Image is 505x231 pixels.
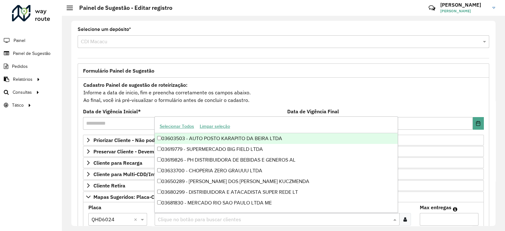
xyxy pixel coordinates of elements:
[83,169,484,180] a: Cliente para Multi-CDD/Internalização
[155,133,398,144] div: 03603503 - AUTO POSTO KARAPITO DA BEIRA LTDA
[93,138,197,143] span: Priorizar Cliente - Não podem ficar no buffer
[83,146,484,157] a: Preservar Cliente - Devem ficar no buffer, não roteirizar
[83,68,154,73] span: Formulário Painel de Sugestão
[83,157,484,168] a: Cliente para Recarga
[83,82,187,88] strong: Cadastro Painel de sugestão de roteirização:
[93,160,142,165] span: Cliente para Recarga
[157,121,197,131] button: Selecionar Todos
[83,108,141,115] label: Data de Vigência Inicial
[88,204,101,211] label: Placa
[440,8,488,14] span: [PERSON_NAME]
[78,26,131,33] label: Selecione um depósito
[13,50,50,57] span: Painel de Sugestão
[13,89,32,96] span: Consultas
[155,187,398,198] div: 03680299 - DISTRIBUIDORA E ATACADISTA SUPER REDE LT
[93,183,125,188] span: Cliente Retira
[420,204,451,211] label: Max entregas
[425,1,439,15] a: Contato Rápido
[155,165,398,176] div: 03633700 - CHOPERIA ZERO GRAUUU LTDA
[197,121,233,131] button: Limpar seleção
[453,207,457,212] em: Máximo de clientes que serão colocados na mesma rota com os clientes informados
[155,144,398,155] div: 03619779 - SUPERMERCADO BIG FIELD LTDA
[93,149,222,154] span: Preservar Cliente - Devem ficar no buffer, não roteirizar
[83,180,484,191] a: Cliente Retira
[12,102,24,109] span: Tático
[83,192,484,202] a: Mapas Sugeridos: Placa-Cliente
[134,216,139,223] span: Clear all
[93,172,182,177] span: Cliente para Multi-CDD/Internalização
[155,176,398,187] div: 03650289 - [PERSON_NAME] DOS [PERSON_NAME] KUCZMENDA
[12,63,28,70] span: Pedidos
[154,116,398,213] ng-dropdown-panel: Options list
[73,4,172,11] h2: Painel de Sugestão - Editar registro
[13,76,33,83] span: Relatórios
[440,2,488,8] h3: [PERSON_NAME]
[83,135,484,145] a: Priorizar Cliente - Não podem ficar no buffer
[155,208,398,219] div: 03683101 - RENOVO DISTRIB DE BEB E GENEROS ALIMENTI
[93,194,168,199] span: Mapas Sugeridos: Placa-Cliente
[155,198,398,208] div: 03681830 - MERCADO RIO SAO PAULO LTDA ME
[83,81,484,104] div: Informe a data de inicio, fim e preencha corretamente os campos abaixo. Ao final, você irá pré-vi...
[155,155,398,165] div: 03619826 - PH DISTRIBUIDORA DE BEBIDAS E GENEROS AL
[287,108,339,115] label: Data de Vigência Final
[14,37,25,44] span: Painel
[473,117,484,130] button: Choose Date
